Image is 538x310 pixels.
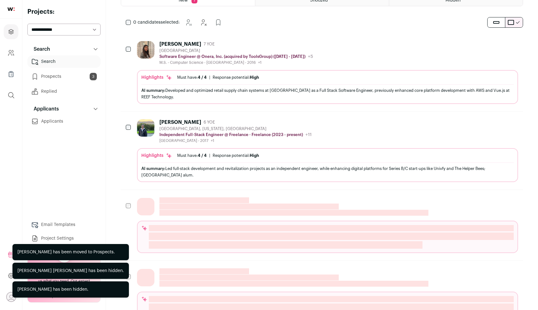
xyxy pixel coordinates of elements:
a: Email Templates [27,218,101,231]
span: +1 [258,61,262,64]
div: [PERSON_NAME] has been hidden. [17,286,88,293]
a: Projects [4,24,18,39]
div: Developed and optimized retail supply chain systems at [GEOGRAPHIC_DATA] as a Full Stack Software... [141,87,514,100]
div: Led full-stack development and revitalization projects as an independent engineer, while enhancin... [141,165,514,178]
div: M.S. - Computer Science - [GEOGRAPHIC_DATA] - 2016 [159,60,313,65]
div: Highlights [141,74,172,81]
a: Company Lists [4,67,18,82]
p: Software Engineer @ Onera, Inc. (acquired by ToolsGroup) ([DATE] - [DATE]) [159,54,305,59]
span: selected: [133,19,180,26]
div: [PERSON_NAME] [PERSON_NAME] has been hidden. [17,268,124,274]
span: High [250,75,259,79]
span: 4 / 4 [198,75,207,79]
button: Open dropdown [6,292,16,302]
span: AI summary: [141,88,165,92]
span: 0 candidates [133,20,161,25]
p: Independent Full-Stack Engineer @ Freelance · Freelance (2023 - present) [159,132,303,137]
button: Search [27,43,101,55]
div: Response potential: [213,75,259,80]
img: wellfound-shorthand-0d5821cbd27db2630d0214b213865d53afaa358527fdda9d0ea32b1df1b89c2c.svg [7,7,15,11]
a: Prospects3 [27,70,101,83]
div: [GEOGRAPHIC_DATA], [US_STATE], [GEOGRAPHIC_DATA] [159,126,312,131]
span: +5 [308,54,313,59]
a: Applicants [27,115,101,128]
div: [PERSON_NAME] [159,119,201,125]
span: 3 [90,73,97,80]
span: 4 / 4 [198,153,207,157]
span: 6 YOE [204,120,215,125]
div: [GEOGRAPHIC_DATA] - 2017 [159,138,312,143]
div: [PERSON_NAME] has been moved to Prospects. [17,249,115,255]
span: +11 [305,133,312,137]
span: 7 YOE [204,42,215,47]
div: Must have: [177,75,207,80]
span: High [250,153,259,157]
button: Applicants [27,103,101,115]
a: Search [27,55,101,68]
div: [GEOGRAPHIC_DATA] [159,48,313,53]
ul: | [177,75,259,80]
div: Response potential: [213,153,259,158]
h2: Projects: [27,7,101,16]
a: [PERSON_NAME] 6 YOE [GEOGRAPHIC_DATA], [US_STATE], [GEOGRAPHIC_DATA] Independent Full-Stack Engin... [137,119,518,182]
a: [PERSON_NAME] 7 YOE [GEOGRAPHIC_DATA] Software Engineer @ Onera, Inc. (acquired by ToolsGroup) ([... [137,41,518,104]
div: [PERSON_NAME] [159,41,201,47]
a: Project Settings [27,232,101,245]
a: Company and ATS Settings [4,45,18,60]
ul: | [177,153,259,158]
img: 78e732a6a580336c923958f1bb98afccfa701c6c31c4dc5eb0530af5b96124a2.jpg [137,41,154,59]
img: 35342ee72e40a9ef11be01be239ae79a3608d0f591bd92d4b1dd26f1eb6bb1d0.jpg [137,119,154,137]
div: Highlights [141,153,172,159]
a: Replied [27,85,101,98]
p: Search [30,45,50,53]
span: AI summary: [141,167,165,171]
p: Applicants [30,105,59,113]
div: Must have: [177,153,207,158]
span: +1 [211,139,214,143]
